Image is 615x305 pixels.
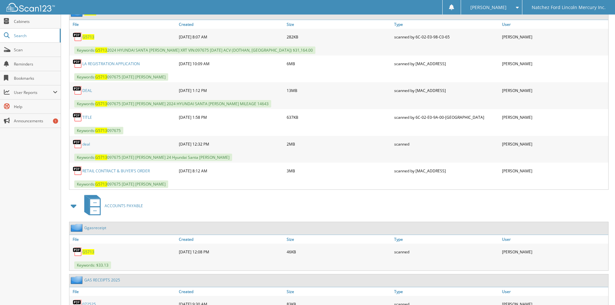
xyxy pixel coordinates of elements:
[82,115,92,120] a: TITLE
[80,193,143,219] a: ACCOUNTS PAYABLE
[500,111,608,124] div: [PERSON_NAME]
[69,20,177,29] a: File
[74,261,111,269] span: Keywords: $33.13
[71,276,84,284] img: folder2.png
[73,86,82,95] img: PDF.png
[470,5,507,9] span: [PERSON_NAME]
[95,74,107,80] span: G5713
[69,287,177,296] a: File
[14,90,53,95] span: User Reports
[285,30,393,43] div: 282KB
[82,141,90,147] a: deal
[285,137,393,150] div: 2MB
[393,57,500,70] div: scanned by [MAC_ADDRESS]
[53,118,58,124] div: 1
[285,111,393,124] div: 637KB
[532,5,606,9] span: Natchez Ford Lincoln Mercury Inc.
[74,154,232,161] span: Keywords: 097675 [DATE] [PERSON_NAME] 24 Hyundai Santa [PERSON_NAME]
[500,235,608,244] a: User
[95,181,107,187] span: G5713
[500,57,608,70] div: [PERSON_NAME]
[500,30,608,43] div: [PERSON_NAME]
[177,164,285,177] div: [DATE] 8:12 AM
[177,111,285,124] div: [DATE] 1:58 PM
[95,101,107,107] span: G5713
[393,287,500,296] a: Type
[14,33,56,38] span: Search
[74,180,168,188] span: Keywords: 097675 [DATE] [PERSON_NAME]
[74,46,315,54] span: Keywords: 2024 HYUNDAI SANTA [PERSON_NAME] XRT VIN:097675 [DATE] ACV (DOTHAN, [GEOGRAPHIC_DATA]) ...
[500,287,608,296] a: User
[82,249,94,255] a: G5713
[73,32,82,42] img: PDF.png
[177,235,285,244] a: Created
[285,57,393,70] div: 6MB
[95,155,107,160] span: G5713
[14,76,57,81] span: Bookmarks
[583,274,615,305] iframe: Chat Widget
[393,245,500,258] div: scanned
[73,59,82,68] img: PDF.png
[285,245,393,258] div: 46KB
[69,235,177,244] a: File
[393,84,500,97] div: scanned by [MAC_ADDRESS]
[73,139,82,149] img: PDF.png
[500,84,608,97] div: [PERSON_NAME]
[82,168,150,174] a: RETAIL CONTRACT & BUYER'S ORDER
[73,247,82,257] img: PDF.png
[74,127,123,134] span: Keywords: 097675
[95,47,107,53] span: G5713
[500,20,608,29] a: User
[73,112,82,122] img: PDF.png
[71,224,84,232] img: folder2.png
[285,235,393,244] a: Size
[285,84,393,97] div: 13MB
[285,287,393,296] a: Size
[177,245,285,258] div: [DATE] 12:08 PM
[177,57,285,70] div: [DATE] 10:09 AM
[177,137,285,150] div: [DATE] 12:32 PM
[73,166,82,176] img: PDF.png
[500,245,608,258] div: [PERSON_NAME]
[177,84,285,97] div: [DATE] 1:12 PM
[14,104,57,109] span: Help
[6,3,55,12] img: scan123-logo-white.svg
[14,47,57,53] span: Scan
[14,19,57,24] span: Cabinets
[500,137,608,150] div: [PERSON_NAME]
[177,20,285,29] a: Created
[285,164,393,177] div: 3MB
[500,164,608,177] div: [PERSON_NAME]
[285,20,393,29] a: Size
[95,128,107,133] span: G5713
[393,30,500,43] div: scanned by 6C-02-E0-98-C0-65
[105,203,143,208] span: ACCOUNTS PAYABLE
[14,118,57,124] span: Announcements
[84,225,106,230] a: Ggasreceipt
[393,235,500,244] a: Type
[14,61,57,67] span: Reminders
[393,20,500,29] a: Type
[177,30,285,43] div: [DATE] 8:07 AM
[84,277,120,283] a: GAS RECEIPTS 2025
[393,111,500,124] div: scanned by 6C-02-E0-9A-00-[GEOGRAPHIC_DATA]
[177,287,285,296] a: Created
[82,61,140,66] a: LA REGISTRATION APPLICATION
[74,100,271,107] span: Keywords: 097675 [DATE] [PERSON_NAME] 2024 HYUNDAI SANTA [PERSON_NAME] MILEAGE 14643
[82,88,92,93] a: DEAL
[82,34,94,40] a: G5713
[74,73,168,81] span: Keywords: 097675 [DATE] [PERSON_NAME]
[393,137,500,150] div: scanned
[393,164,500,177] div: scanned by [MAC_ADDRESS]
